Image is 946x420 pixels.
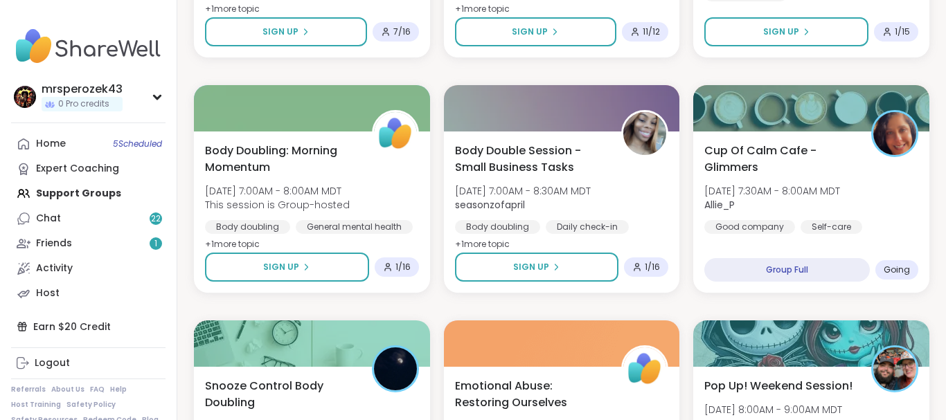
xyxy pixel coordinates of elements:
[11,22,166,71] img: ShareWell Nav Logo
[455,198,525,212] b: seasonzofapril
[455,184,591,198] span: [DATE] 7:00AM - 8:30AM MDT
[801,220,862,234] div: Self-care
[704,17,868,46] button: Sign Up
[42,82,123,97] div: mrsperozek43
[455,143,607,176] span: Body Double Session - Small Business Tasks
[643,26,660,37] span: 11 / 12
[36,212,61,226] div: Chat
[205,184,350,198] span: [DATE] 7:00AM - 8:00AM MDT
[36,137,66,151] div: Home
[513,261,549,273] span: Sign Up
[11,231,166,256] a: Friends1
[704,403,842,417] span: [DATE] 8:00AM - 9:00AM MDT
[393,26,411,37] span: 7 / 16
[455,220,540,234] div: Body doubling
[884,264,910,275] span: Going
[36,262,73,275] div: Activity
[113,138,162,149] span: 5 Scheduled
[110,385,127,394] a: Help
[262,26,298,38] span: Sign Up
[395,262,411,273] span: 1 / 16
[11,351,166,376] a: Logout
[512,26,548,38] span: Sign Up
[11,281,166,306] a: Host
[374,112,417,155] img: ShareWell
[205,378,357,411] span: Snooze Control Body Doubling
[455,253,619,282] button: Sign Up
[623,112,666,155] img: seasonzofapril
[704,220,795,234] div: Good company
[36,237,72,250] div: Friends
[11,400,61,410] a: Host Training
[873,112,916,155] img: Allie_P
[296,220,413,234] div: General mental health
[455,17,617,46] button: Sign Up
[11,385,46,394] a: Referrals
[763,26,799,38] span: Sign Up
[11,156,166,181] a: Expert Coaching
[51,385,84,394] a: About Us
[151,213,161,225] span: 22
[205,17,367,46] button: Sign Up
[455,378,607,411] span: Emotional Abuse: Restoring Ourselves
[154,238,157,250] span: 1
[704,184,840,198] span: [DATE] 7:30AM - 8:00AM MDT
[11,206,166,231] a: Chat22
[704,378,853,394] span: Pop Up! Weekend Session!
[704,198,735,212] b: Allie_P
[205,198,350,212] span: This session is Group-hosted
[35,356,70,370] div: Logout
[205,253,369,282] button: Sign Up
[205,143,357,176] span: Body Doubling: Morning Momentum
[623,347,666,390] img: ShareWell
[263,261,299,273] span: Sign Up
[14,86,36,108] img: mrsperozek43
[546,220,629,234] div: Daily check-in
[374,347,417,390] img: QueenOfTheNight
[36,286,60,300] div: Host
[645,262,660,273] span: 1 / 16
[11,314,166,339] div: Earn $20 Credit
[895,26,910,37] span: 1 / 15
[873,347,916,390] img: Dom_F
[66,400,116,410] a: Safety Policy
[11,256,166,281] a: Activity
[704,143,856,176] span: Cup Of Calm Cafe - Glimmers
[36,162,119,176] div: Expert Coaching
[58,98,109,110] span: 0 Pro credits
[704,258,870,282] div: Group Full
[11,131,166,156] a: Home5Scheduled
[90,385,105,394] a: FAQ
[205,220,290,234] div: Body doubling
